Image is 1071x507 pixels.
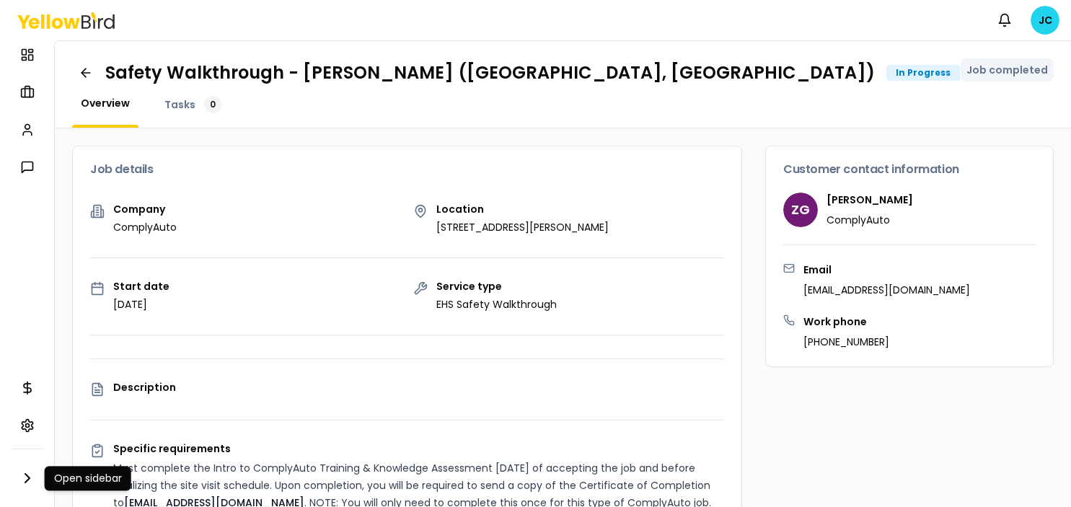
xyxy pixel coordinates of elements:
[113,382,724,392] p: Description
[783,193,818,227] span: ZG
[436,220,609,234] p: [STREET_ADDRESS][PERSON_NAME]
[105,61,875,84] h1: Safety Walkthrough - [PERSON_NAME] ([GEOGRAPHIC_DATA], [GEOGRAPHIC_DATA])
[204,96,221,113] div: 0
[113,444,724,454] p: Specific requirements
[783,164,1036,175] h3: Customer contact information
[164,97,195,112] span: Tasks
[81,96,130,110] span: Overview
[113,297,169,312] p: [DATE]
[72,96,138,110] a: Overview
[803,283,970,297] p: [EMAIL_ADDRESS][DOMAIN_NAME]
[436,204,609,214] p: Location
[803,263,970,277] h3: Email
[90,164,724,175] h3: Job details
[803,314,889,329] h3: Work phone
[113,281,169,291] p: Start date
[113,204,177,214] p: Company
[827,193,913,207] h4: [PERSON_NAME]
[436,281,557,291] p: Service type
[827,213,913,227] p: ComplyAuto
[156,96,230,113] a: Tasks0
[803,335,889,349] p: [PHONE_NUMBER]
[961,58,1054,81] button: Job completed
[1031,6,1059,35] span: JC
[436,297,557,312] p: EHS Safety Walkthrough
[886,65,960,81] div: In Progress
[54,471,122,485] p: Open sidebar
[113,220,177,234] p: ComplyAuto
